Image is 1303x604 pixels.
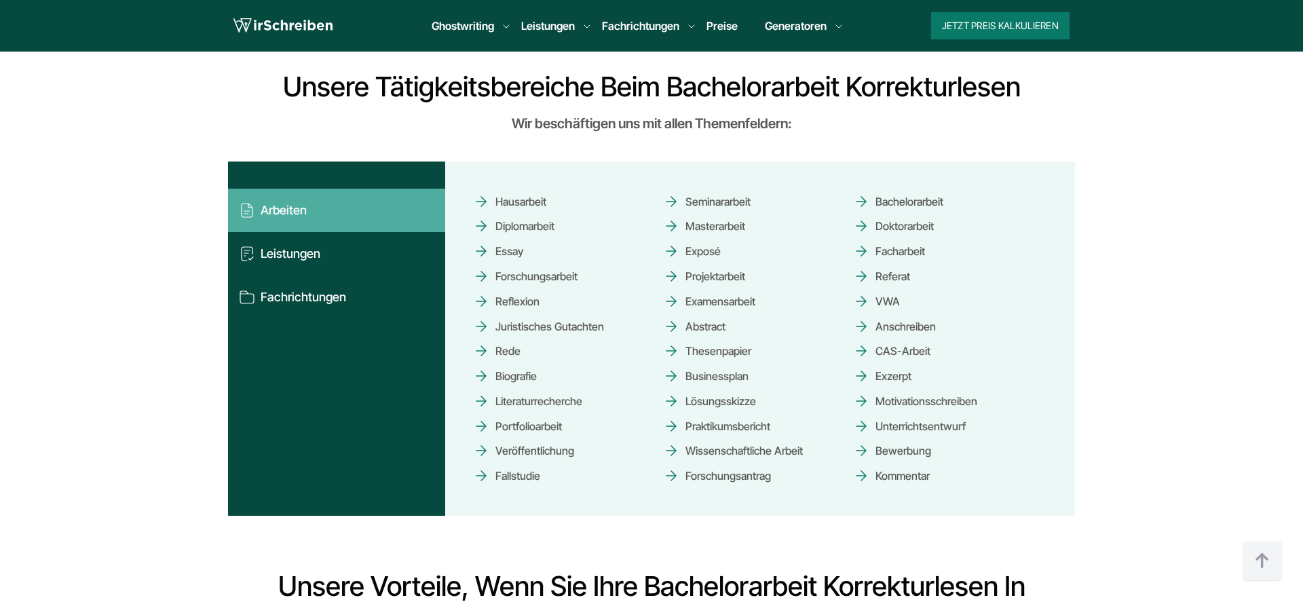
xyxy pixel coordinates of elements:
a: Projektarbeit [663,265,745,288]
img: logo wirschreiben [233,16,333,36]
a: Bachelorarbeit [853,189,943,213]
a: Fachrichtungen [602,18,679,34]
a: Ghostwriting [432,18,494,34]
button: Fachrichtungen [228,276,445,319]
button: Arbeiten [228,189,445,232]
h2: Unsere Tätigkeitsbereiche beim Bachelorarbeit Korrekturlesen [228,71,1075,103]
span: Unterrichtsentwurf [853,414,966,438]
a: Generatoren [765,18,827,34]
span: Anschreiben [853,314,936,338]
a: Reflexion [473,289,540,313]
a: Juristisches Gutachten [473,314,604,338]
img: Leistungen [239,246,255,262]
a: VWA [853,289,900,313]
span: Rede [473,339,521,363]
img: Fachrichtungen [239,289,255,305]
a: Essay [473,240,523,263]
span: Lösungsskizze [663,389,756,413]
span: Forschungsantrag [663,464,771,488]
a: Diplomarbeit [473,214,554,238]
span: Veröffentlichung [473,439,574,463]
button: Jetzt Preis kalkulieren [931,12,1070,39]
span: Exzerpt [853,364,911,388]
a: Leistungen [521,18,575,34]
div: Wir beschäftigen uns mit allen Themenfeldern: [228,113,1075,134]
span: Literaturrecherche [473,389,582,413]
span: Bewerbung [853,439,931,463]
img: Arbeiten [239,202,255,219]
span: Wissenschaftliche Arbeit [663,439,803,463]
a: Seminararbeit [663,189,751,213]
a: Hausarbeit [473,189,546,213]
a: Examensarbeit [663,289,755,313]
a: Referat [853,265,910,288]
a: Preise [706,19,738,33]
a: Facharbeit [853,240,925,263]
span: Thesenpapier [663,339,751,363]
a: Forschungsarbeit [473,265,578,288]
a: Praktikumsbericht [663,414,770,438]
span: CAS-Arbeit [853,339,930,363]
span: Fallstudie [473,464,540,488]
a: Doktorarbeit [853,214,934,238]
span: Kommentar [853,464,930,488]
span: Portfolioarbeit [473,414,562,438]
a: Exposé [663,240,721,263]
a: Motivationsschreiben [853,389,977,413]
a: Masterarbeit [663,214,745,238]
img: button top [1242,541,1283,582]
button: Leistungen [228,232,445,276]
span: Businessplan [663,364,749,388]
span: Biografie [473,364,537,388]
span: Abstract [663,314,725,338]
